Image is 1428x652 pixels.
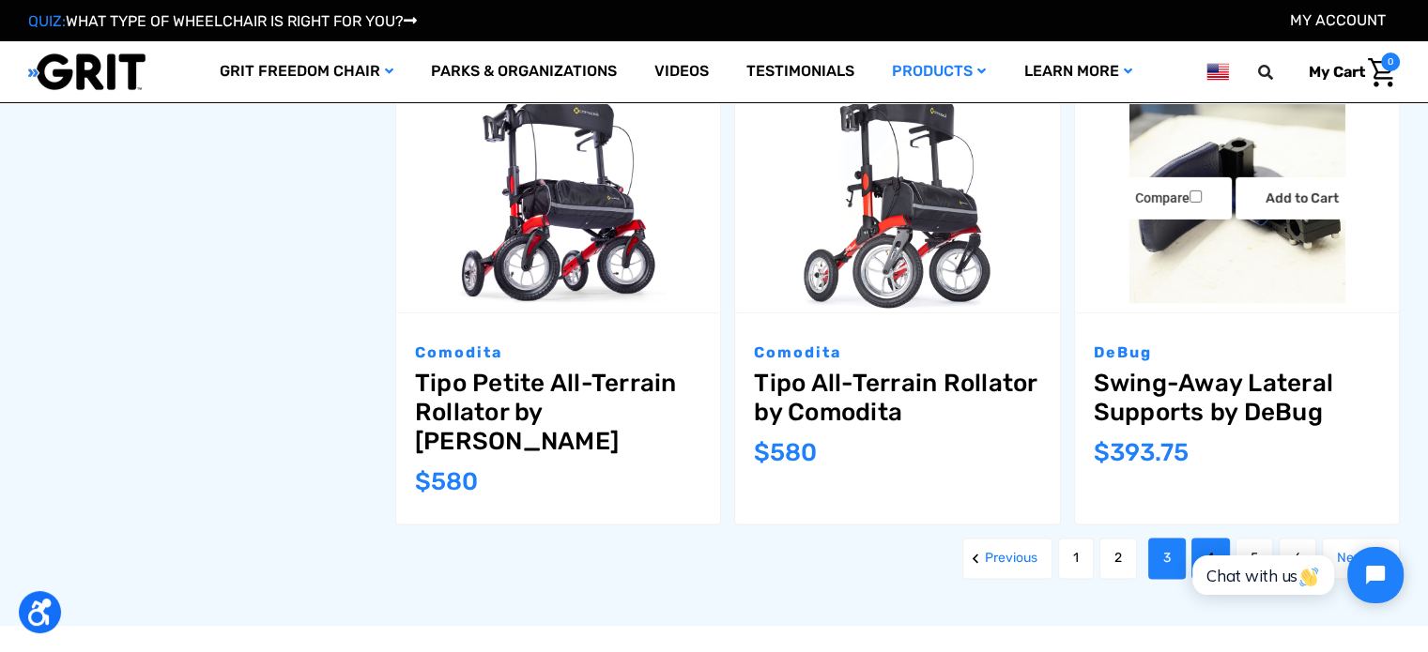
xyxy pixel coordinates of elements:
[1075,86,1399,302] img: Swing-Away Lateral Supports by DeBug
[28,12,417,30] a: QUIZ:WHAT TYPE OF WHEELCHAIR IS RIGHT FOR YOU?
[1094,438,1189,467] span: $393.75
[1267,53,1295,92] input: Search
[728,41,873,102] a: Testimonials
[201,41,412,102] a: GRIT Freedom Chair
[962,538,1052,579] a: Previous
[1172,531,1420,619] iframe: Tidio Chat
[1005,41,1150,102] a: Learn More
[1058,538,1094,579] a: Page 1 of 6
[1295,53,1400,92] a: Cart with 0 items
[415,341,701,364] p: Comodita
[873,41,1005,102] a: Products
[396,77,720,311] img: Tipo Petite All-Terrain Rollator by Comodita
[28,12,66,30] span: QUIZ:
[754,369,1040,427] a: Tipo All-Terrain Rollator by Comodita,$580.00
[735,77,1059,311] a: Tipo All-Terrain Rollator by Comodita,$580.00
[754,438,817,467] span: $580
[1206,60,1229,83] img: us.png
[1368,58,1395,87] img: Cart
[1075,77,1399,311] a: Swing-Away Lateral Supports by DeBug,$393.75
[1148,538,1186,579] a: Page 3 of 6
[1290,11,1386,29] a: Account
[415,369,701,457] a: Tipo Petite All-Terrain Rollator by Comodita,$580.00
[412,41,636,102] a: Parks & Organizations
[28,53,146,91] img: GRIT All-Terrain Wheelchair and Mobility Equipment
[415,467,478,496] span: $580
[1094,341,1380,364] p: DeBug
[735,77,1059,311] img: Tipo All-Terrain Rollator by Comodita
[1309,63,1365,81] span: My Cart
[754,341,1040,364] p: Comodita
[375,538,1400,579] nav: pagination
[1381,53,1400,71] span: 0
[1105,176,1232,219] label: Compare
[1190,190,1202,202] input: Compare
[1236,176,1369,219] a: Add to Cart
[396,77,720,311] a: Tipo Petite All-Terrain Rollator by Comodita,$580.00
[1094,369,1380,427] a: Swing-Away Lateral Supports by DeBug,$393.75
[1099,538,1137,579] a: Page 2 of 6
[636,41,728,102] a: Videos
